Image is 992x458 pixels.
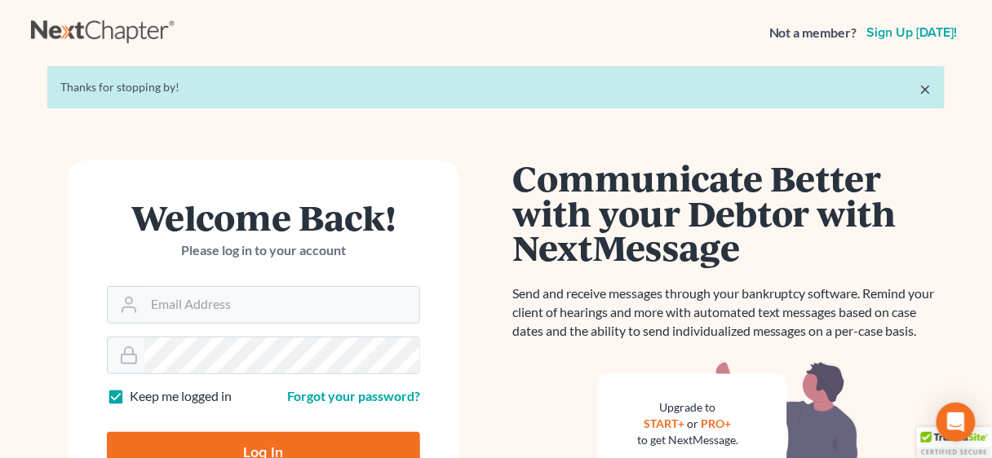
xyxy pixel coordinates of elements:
[702,416,732,430] a: PRO+
[864,26,961,39] a: Sign up [DATE]!
[688,416,699,430] span: or
[287,388,420,403] a: Forgot your password?
[107,200,420,235] h1: Welcome Back!
[637,432,738,448] div: to get NextMessage.
[130,387,232,406] label: Keep me logged in
[107,241,420,260] p: Please log in to your account
[644,416,685,430] a: START+
[60,79,932,95] div: Thanks for stopping by!
[512,161,945,265] h1: Communicate Better with your Debtor with NextMessage
[637,399,738,416] div: Upgrade to
[917,427,992,458] div: TrustedSite Certified
[144,287,419,323] input: Email Address
[937,403,976,442] div: Open Intercom Messenger
[920,79,932,99] a: ×
[769,24,857,42] strong: Not a member?
[512,284,945,341] p: Send and receive messages through your bankruptcy software. Remind your client of hearings and mo...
